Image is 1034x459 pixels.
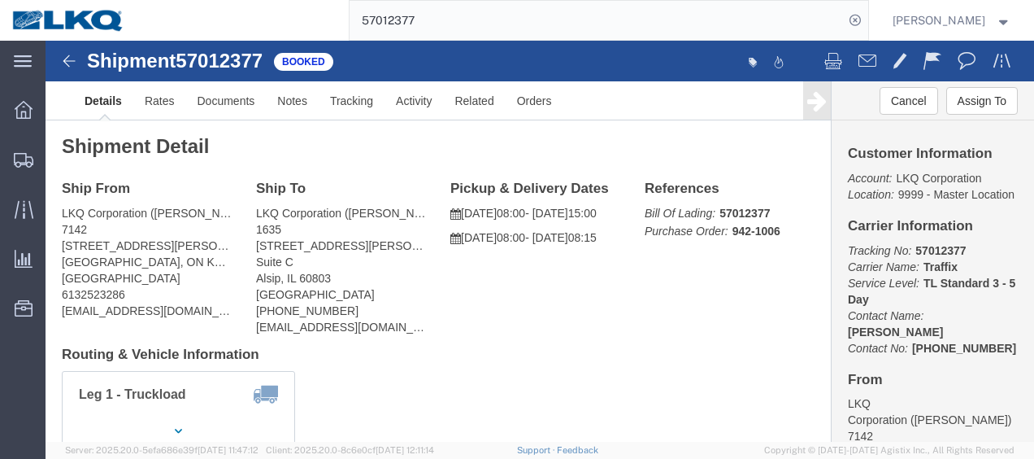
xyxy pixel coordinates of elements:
span: Client: 2025.20.0-8c6e0cf [266,445,434,455]
span: Robert Benette [893,11,985,29]
iframe: FS Legacy Container [46,41,1034,442]
button: [PERSON_NAME] [892,11,1012,30]
span: [DATE] 11:47:12 [198,445,258,455]
span: Server: 2025.20.0-5efa686e39f [65,445,258,455]
a: Support [517,445,558,455]
input: Search for shipment number, reference number [350,1,844,40]
span: [DATE] 12:11:14 [376,445,434,455]
span: Copyright © [DATE]-[DATE] Agistix Inc., All Rights Reserved [764,444,1014,457]
img: logo [11,8,125,33]
a: Feedback [557,445,598,455]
